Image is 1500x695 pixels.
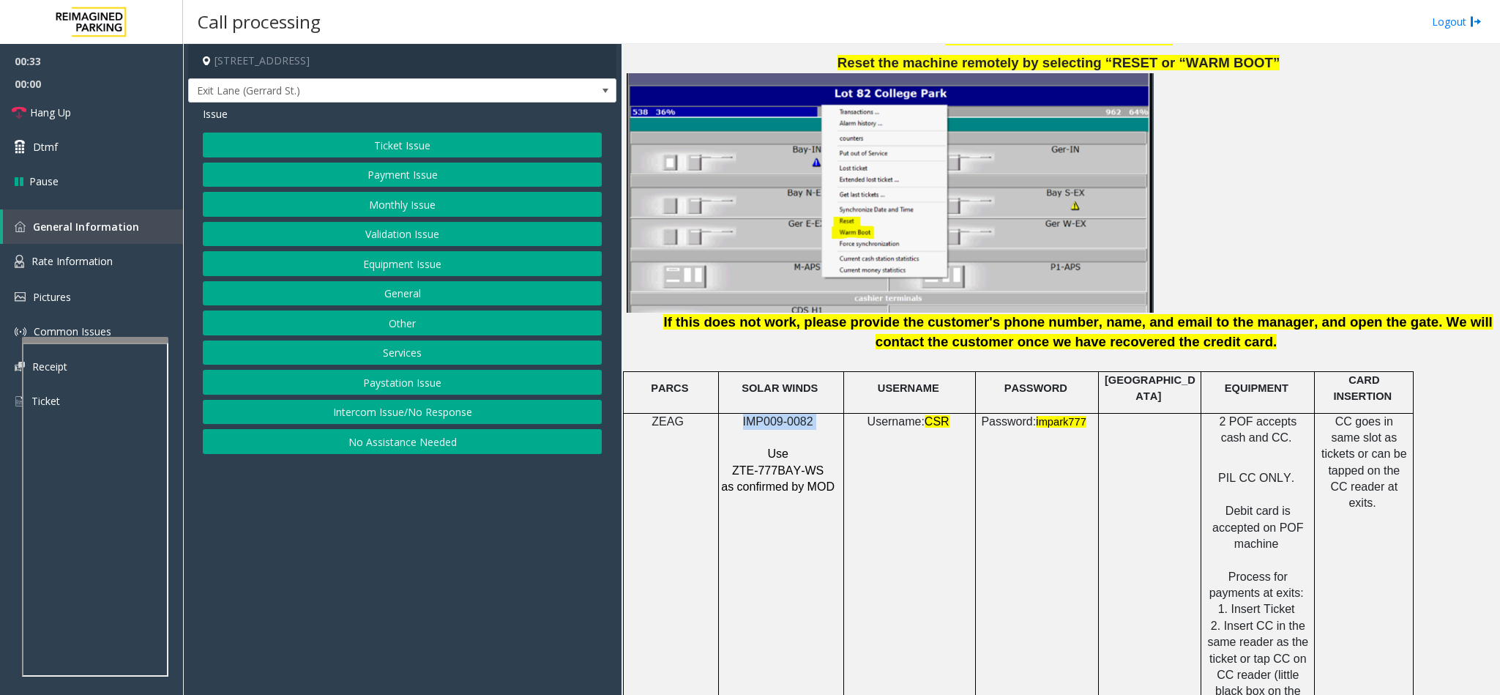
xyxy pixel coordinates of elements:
h4: [STREET_ADDRESS] [188,44,616,78]
span: Exit Lane (Gerrard St.) [189,79,531,103]
span: IMP009-0082 [743,415,813,428]
button: Payment Issue [203,163,602,187]
span: i [1036,415,1039,428]
span: [GEOGRAPHIC_DATA] [1105,374,1195,402]
img: 'icon' [15,326,26,338]
span: PARCS [651,382,688,394]
img: 'icon' [15,292,26,302]
span: Hang Up [30,105,71,120]
button: Equipment Issue [203,251,602,276]
img: 'icon' [15,395,24,408]
span: Dtmf [33,139,58,155]
button: Other [203,311,602,335]
button: General [203,281,602,306]
span: Pictures [33,290,71,304]
span: CSR [925,415,949,428]
span: EQUIPMENT [1225,382,1288,394]
button: Ticket Issue [203,133,602,157]
span: mpark777 [1039,416,1086,428]
span: 2 POF accepts cash and CC. [1219,415,1296,444]
span: Rate Information [31,254,113,268]
span: as confirmed by MOD [721,480,835,493]
button: No Assistance Needed [203,429,602,454]
img: 6a5207beee5048beaeece4d904780550.jpg [627,73,1154,313]
span: Common Issues [34,324,111,338]
span: 1. Insert Ticket [1218,603,1295,615]
span: PASSWORD [1004,382,1067,394]
img: logout [1470,14,1482,29]
span: PIL CC ONLY. [1218,472,1294,484]
span: ZEAG [652,415,684,428]
span: If the credit card is jammed, and we do not have staff available after hours to help. Please keep... [649,10,1472,45]
span: Username: [867,415,925,428]
img: 'icon' [15,221,26,232]
span: General Information [33,220,139,234]
span: SOLAR WINDS [742,382,818,394]
a: Logout [1432,14,1482,29]
button: Validation Issue [203,222,602,247]
span: Process for payments at exits: [1209,571,1304,599]
h3: Call processing [190,4,328,40]
a: General Information [3,209,183,244]
button: Services [203,341,602,365]
span: CC goes in same slot as tickets or can be tapped on the CC reader at exits. [1321,415,1407,510]
span: Password: [981,415,1036,428]
span: Use [767,447,788,460]
button: Intercom Issue/No Response [203,400,602,425]
button: Paystation Issue [203,370,602,395]
img: 'icon' [15,255,24,268]
span: USERNAME [878,382,939,394]
span: We will contact the customer once we have recovered the credit card. [876,314,1493,349]
span: Issue [203,106,228,122]
span: Debit card is accepted on POF machine [1212,505,1304,550]
span: Pause [29,174,59,189]
img: 'icon' [15,362,25,371]
span: If this does not work, please provide the customer's phone number, name, and email to the manager... [663,314,1442,330]
span: Reset the machine remotely by selecting “RESET or “WARM BOOT” [837,55,1280,70]
span: ZTE-777BAY-WS [732,464,824,477]
button: Monthly Issue [203,192,602,217]
span: CARD INSERTION [1333,374,1392,402]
